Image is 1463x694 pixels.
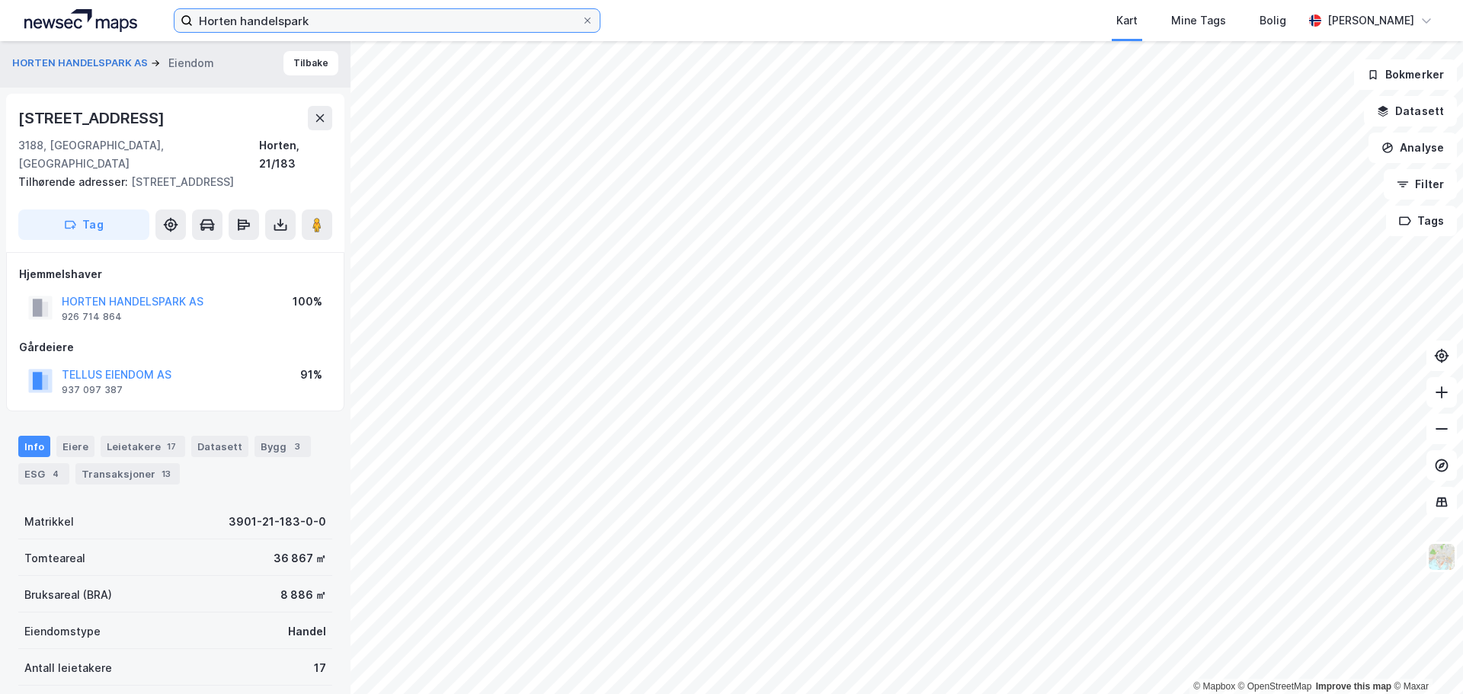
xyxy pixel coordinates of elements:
[12,56,151,71] button: HORTEN HANDELSPARK AS
[259,136,332,173] div: Horten, 21/183
[314,659,326,677] div: 17
[280,586,326,604] div: 8 886 ㎡
[18,136,259,173] div: 3188, [GEOGRAPHIC_DATA], [GEOGRAPHIC_DATA]
[19,338,331,357] div: Gårdeiere
[300,366,322,384] div: 91%
[62,384,123,396] div: 937 097 387
[48,466,63,481] div: 4
[18,175,131,188] span: Tilhørende adresser:
[1193,681,1235,692] a: Mapbox
[191,436,248,457] div: Datasett
[1327,11,1414,30] div: [PERSON_NAME]
[1369,133,1457,163] button: Analyse
[101,436,185,457] div: Leietakere
[24,622,101,641] div: Eiendomstype
[274,549,326,568] div: 36 867 ㎡
[1354,59,1457,90] button: Bokmerker
[293,293,322,311] div: 100%
[1116,11,1138,30] div: Kart
[229,513,326,531] div: 3901-21-183-0-0
[18,463,69,485] div: ESG
[56,436,94,457] div: Eiere
[24,549,85,568] div: Tomteareal
[18,436,50,457] div: Info
[290,439,305,454] div: 3
[18,106,168,130] div: [STREET_ADDRESS]
[18,209,149,240] button: Tag
[193,9,581,32] input: Søk på adresse, matrikkel, gårdeiere, leietakere eller personer
[255,436,311,457] div: Bygg
[24,586,112,604] div: Bruksareal (BRA)
[158,466,174,481] div: 13
[1386,206,1457,236] button: Tags
[1260,11,1286,30] div: Bolig
[19,265,331,283] div: Hjemmelshaver
[288,622,326,641] div: Handel
[168,54,214,72] div: Eiendom
[1387,621,1463,694] iframe: Chat Widget
[283,51,338,75] button: Tilbake
[75,463,180,485] div: Transaksjoner
[24,9,137,32] img: logo.a4113a55bc3d86da70a041830d287a7e.svg
[1427,542,1456,571] img: Z
[1384,169,1457,200] button: Filter
[1238,681,1312,692] a: OpenStreetMap
[62,311,122,323] div: 926 714 864
[24,513,74,531] div: Matrikkel
[164,439,179,454] div: 17
[24,659,112,677] div: Antall leietakere
[1364,96,1457,126] button: Datasett
[1316,681,1391,692] a: Improve this map
[1171,11,1226,30] div: Mine Tags
[18,173,320,191] div: [STREET_ADDRESS]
